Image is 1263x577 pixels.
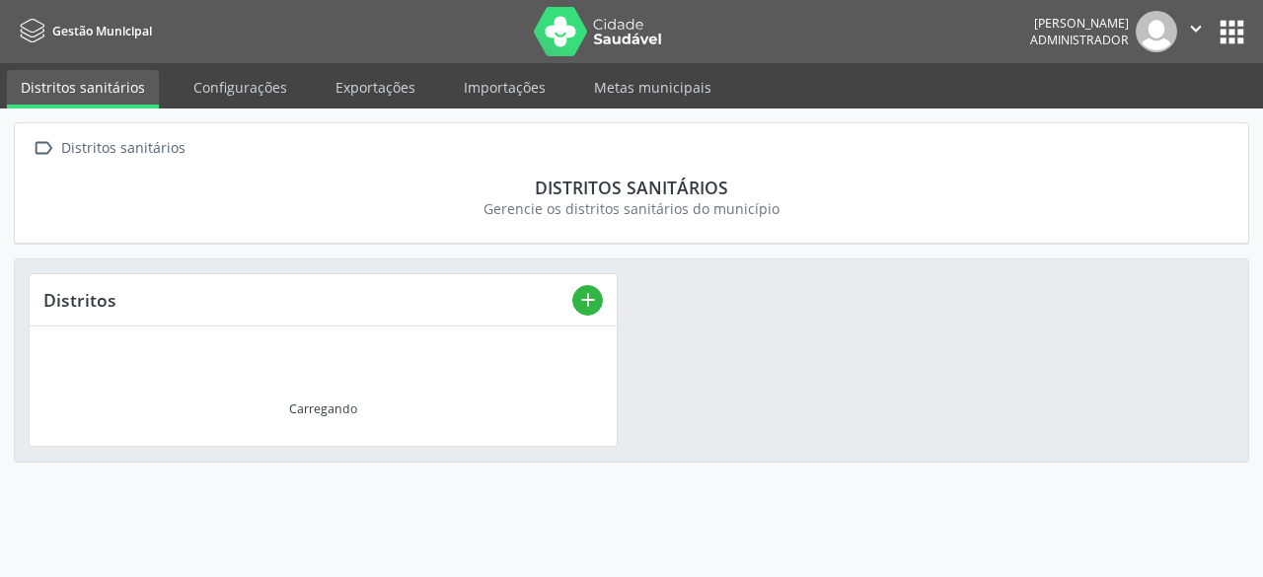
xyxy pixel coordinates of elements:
div: [PERSON_NAME] [1030,15,1129,32]
a: Configurações [180,70,301,105]
div: Distritos [43,289,572,311]
button: add [572,285,603,316]
div: Distritos sanitários [42,177,1221,198]
i:  [29,134,57,163]
a: Metas municipais [580,70,725,105]
button: apps [1215,15,1249,49]
div: Gerencie os distritos sanitários do município [42,198,1221,219]
i:  [1185,18,1207,39]
div: Distritos sanitários [57,134,188,163]
img: img [1136,11,1177,52]
a: Gestão Municipal [14,15,152,47]
span: Gestão Municipal [52,23,152,39]
i: add [577,289,599,311]
a: Distritos sanitários [7,70,159,108]
button:  [1177,11,1215,52]
a:  Distritos sanitários [29,134,188,163]
span: Administrador [1030,32,1129,48]
a: Importações [450,70,559,105]
a: Exportações [322,70,429,105]
div: Carregando [289,400,357,417]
